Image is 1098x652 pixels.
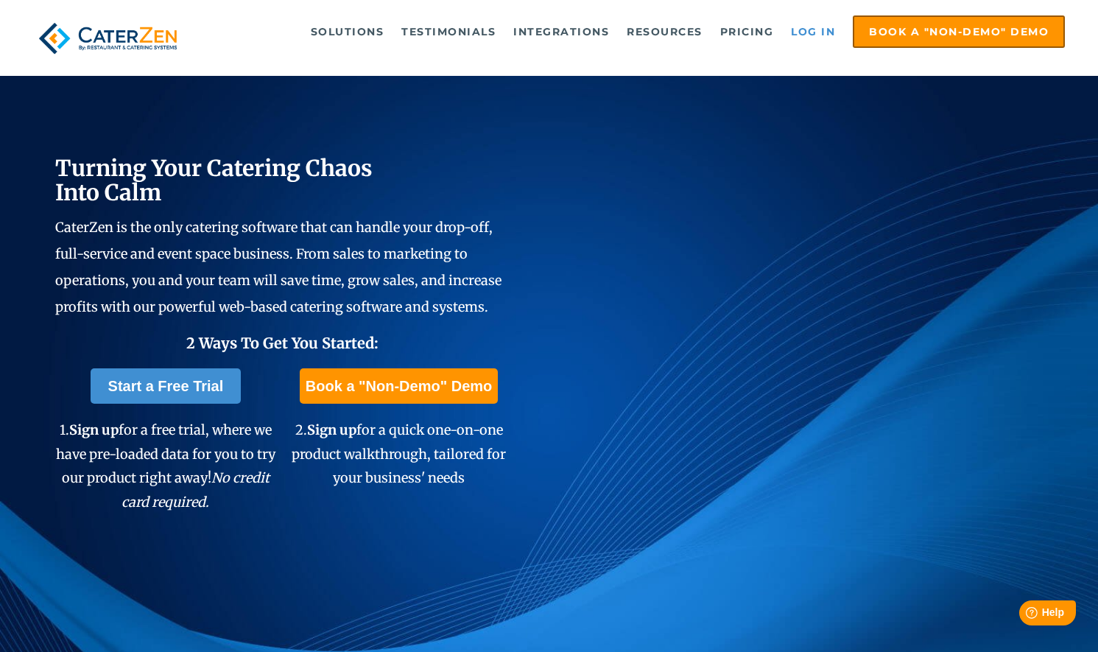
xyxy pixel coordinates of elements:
[713,17,781,46] a: Pricing
[307,421,356,438] span: Sign up
[186,334,379,352] span: 2 Ways To Get You Started:
[619,17,710,46] a: Resources
[967,595,1082,636] iframe: Help widget launcher
[300,368,498,404] a: Book a "Non-Demo" Demo
[394,17,503,46] a: Testimonials
[853,15,1065,48] a: Book a "Non-Demo" Demo
[56,421,275,510] span: 1. for a free trial, where we have pre-loaded data for you to try our product right away!
[292,421,506,486] span: 2. for a quick one-on-one product walkthrough, tailored for your business' needs
[784,17,842,46] a: Log in
[33,15,183,61] img: caterzen
[506,17,616,46] a: Integrations
[69,421,119,438] span: Sign up
[209,15,1065,48] div: Navigation Menu
[122,469,270,510] em: No credit card required.
[91,368,242,404] a: Start a Free Trial
[55,219,502,315] span: CaterZen is the only catering software that can handle your drop-off, full-service and event spac...
[55,154,373,206] span: Turning Your Catering Chaos Into Calm
[303,17,392,46] a: Solutions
